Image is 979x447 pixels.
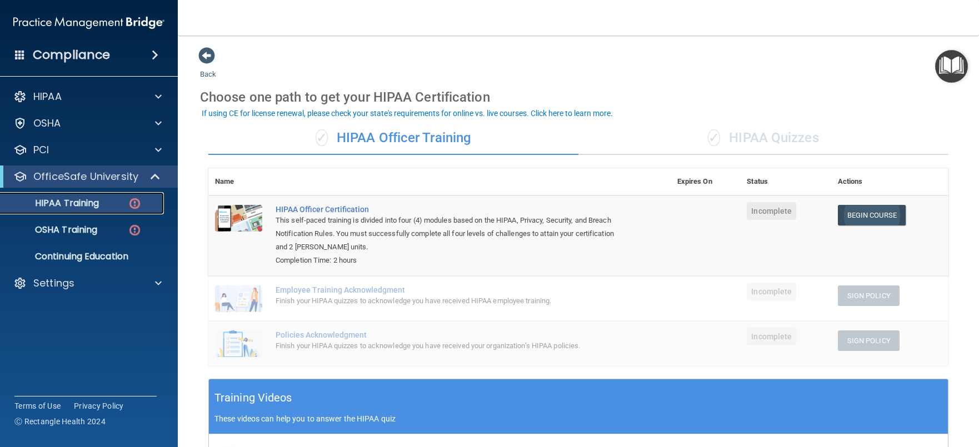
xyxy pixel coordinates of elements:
[7,251,159,262] p: Continuing Education
[276,254,615,267] div: Completion Time: 2 hours
[7,198,99,209] p: HIPAA Training
[214,414,942,423] p: These videos can help you to answer the HIPAA quiz
[13,277,162,290] a: Settings
[128,223,142,237] img: danger-circle.6113f641.png
[13,170,161,183] a: OfficeSafe University
[74,400,124,411] a: Privacy Policy
[831,168,948,195] th: Actions
[208,168,269,195] th: Name
[578,122,948,155] div: HIPAA Quizzes
[33,117,61,130] p: OSHA
[838,205,906,225] a: Begin Course
[935,50,968,83] button: Open Resource Center
[838,330,900,351] button: Sign Policy
[33,47,110,63] h4: Compliance
[14,416,106,427] span: Ⓒ Rectangle Health 2024
[33,170,138,183] p: OfficeSafe University
[316,129,328,146] span: ✓
[671,168,741,195] th: Expires On
[276,214,615,254] div: This self-paced training is divided into four (4) modules based on the HIPAA, Privacy, Security, ...
[13,117,162,130] a: OSHA
[208,122,578,155] div: HIPAA Officer Training
[13,12,164,34] img: PMB logo
[13,90,162,103] a: HIPAA
[747,283,796,300] span: Incomplete
[276,330,615,339] div: Policies Acknowledgment
[747,328,796,345] span: Incomplete
[214,388,292,408] h5: Training Videos
[14,400,61,411] a: Terms of Use
[838,285,900,306] button: Sign Policy
[276,339,615,353] div: Finish your HIPAA quizzes to acknowledge you have received your organization’s HIPAA policies.
[13,143,162,157] a: PCI
[708,129,720,146] span: ✓
[276,294,615,308] div: Finish your HIPAA quizzes to acknowledge you have received HIPAA employee training.
[202,109,613,117] div: If using CE for license renewal, please check your state's requirements for online vs. live cours...
[33,90,62,103] p: HIPAA
[33,277,74,290] p: Settings
[740,168,831,195] th: Status
[276,285,615,294] div: Employee Training Acknowledgment
[7,224,97,235] p: OSHA Training
[33,143,49,157] p: PCI
[200,108,615,119] button: If using CE for license renewal, please check your state's requirements for online vs. live cours...
[128,197,142,210] img: danger-circle.6113f641.png
[276,205,615,214] a: HIPAA Officer Certification
[200,57,216,78] a: Back
[747,202,796,220] span: Incomplete
[200,81,957,113] div: Choose one path to get your HIPAA Certification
